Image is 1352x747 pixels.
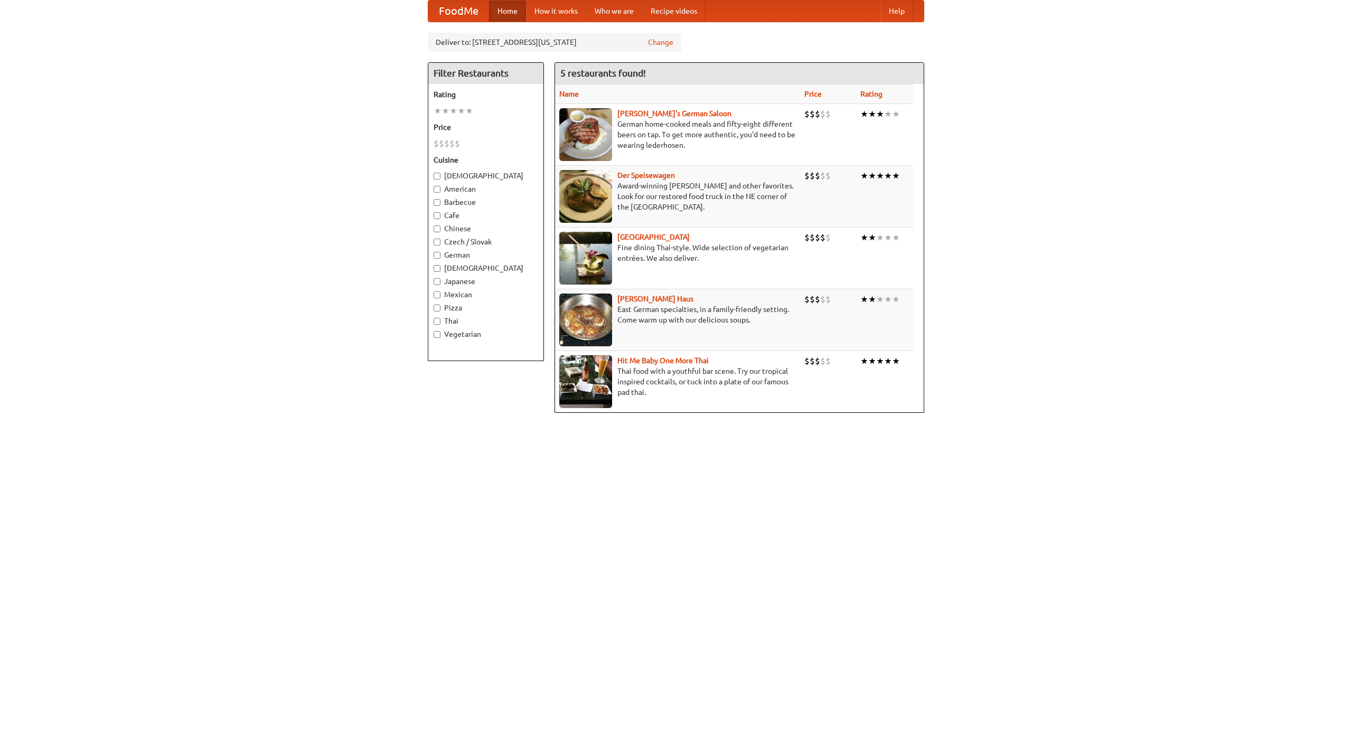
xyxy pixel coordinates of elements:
label: [DEMOGRAPHIC_DATA] [434,171,538,181]
li: $ [825,232,831,243]
li: ★ [884,232,892,243]
li: $ [820,355,825,367]
input: German [434,252,440,259]
a: Recipe videos [642,1,706,22]
input: Barbecue [434,199,440,206]
li: ★ [868,294,876,305]
label: Pizza [434,302,538,313]
a: Der Speisewagen [617,171,675,179]
li: ★ [860,294,868,305]
li: $ [825,355,831,367]
li: $ [825,108,831,120]
li: ★ [868,232,876,243]
input: Thai [434,318,440,325]
a: Price [804,90,822,98]
label: Czech / Slovak [434,237,538,247]
li: $ [810,170,815,182]
li: $ [810,232,815,243]
a: [GEOGRAPHIC_DATA] [617,233,690,241]
li: ★ [876,232,884,243]
li: ★ [860,108,868,120]
p: German home-cooked meals and fifty-eight different beers on tap. To get more authentic, you'd nee... [559,119,796,150]
input: Chinese [434,225,440,232]
label: Cafe [434,210,538,221]
a: FoodMe [428,1,489,22]
a: [PERSON_NAME] Haus [617,295,693,303]
li: $ [825,170,831,182]
a: [PERSON_NAME]'s German Saloon [617,109,731,118]
li: $ [455,138,460,149]
li: ★ [892,170,900,182]
a: Name [559,90,579,98]
input: [DEMOGRAPHIC_DATA] [434,173,440,179]
li: ★ [860,232,868,243]
h5: Price [434,122,538,133]
li: ★ [884,294,892,305]
input: Vegetarian [434,331,440,338]
li: ★ [892,355,900,367]
label: Chinese [434,223,538,234]
li: ★ [860,170,868,182]
a: Help [880,1,913,22]
h4: Filter Restaurants [428,63,543,84]
a: Change [648,37,673,48]
li: $ [825,294,831,305]
li: $ [804,294,810,305]
li: $ [434,138,439,149]
img: satay.jpg [559,232,612,285]
a: Who we are [586,1,642,22]
li: ★ [884,355,892,367]
input: [DEMOGRAPHIC_DATA] [434,265,440,272]
label: German [434,250,538,260]
p: Thai food with a youthful bar scene. Try our tropical inspired cocktails, or tuck into a plate of... [559,366,796,398]
li: $ [820,170,825,182]
li: $ [815,170,820,182]
li: ★ [868,108,876,120]
a: How it works [526,1,586,22]
label: Mexican [434,289,538,300]
img: babythai.jpg [559,355,612,408]
li: ★ [884,170,892,182]
li: ★ [457,105,465,117]
li: $ [815,108,820,120]
li: ★ [449,105,457,117]
input: Mexican [434,291,440,298]
li: $ [820,232,825,243]
li: ★ [442,105,449,117]
img: kohlhaus.jpg [559,294,612,346]
input: Cafe [434,212,440,219]
li: $ [804,108,810,120]
li: $ [815,232,820,243]
li: $ [820,108,825,120]
label: Thai [434,316,538,326]
h5: Cuisine [434,155,538,165]
ng-pluralize: 5 restaurants found! [560,68,646,78]
li: $ [810,108,815,120]
label: Vegetarian [434,329,538,339]
li: $ [815,355,820,367]
input: Pizza [434,305,440,311]
li: ★ [876,108,884,120]
li: $ [810,294,815,305]
li: $ [815,294,820,305]
li: ★ [465,105,473,117]
label: [DEMOGRAPHIC_DATA] [434,263,538,273]
p: Award-winning [PERSON_NAME] and other favorites. Look for our restored food truck in the NE corne... [559,181,796,212]
li: ★ [876,294,884,305]
img: speisewagen.jpg [559,170,612,223]
a: Rating [860,90,882,98]
li: ★ [860,355,868,367]
li: $ [820,294,825,305]
li: ★ [876,355,884,367]
p: Fine dining Thai-style. Wide selection of vegetarian entrées. We also deliver. [559,242,796,263]
h5: Rating [434,89,538,100]
li: ★ [868,355,876,367]
li: $ [444,138,449,149]
li: ★ [434,105,442,117]
label: Barbecue [434,197,538,207]
li: ★ [884,108,892,120]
